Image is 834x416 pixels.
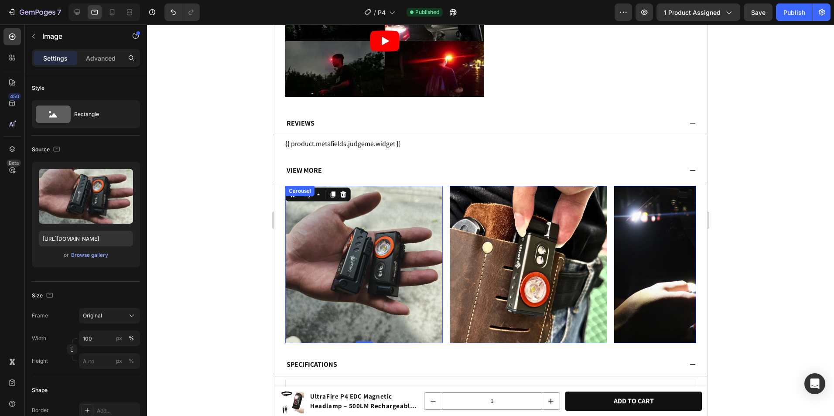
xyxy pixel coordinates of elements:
[32,144,62,156] div: Source
[13,163,38,170] div: Carousel
[150,368,167,385] button: decrement
[8,93,21,100] div: 450
[656,3,740,21] button: 1 product assigned
[39,169,133,224] img: preview-image
[3,3,65,21] button: 7
[32,84,44,92] div: Style
[776,3,813,21] button: Publish
[751,9,766,16] span: Save
[39,231,133,246] input: https://example.com/image.jpg
[42,31,116,41] p: Image
[116,357,122,365] div: px
[114,356,124,366] button: %
[291,367,427,387] button: Add To Cart
[32,386,48,394] div: Shape
[167,368,268,385] input: quantity
[268,368,285,385] button: increment
[129,334,134,342] div: %
[79,308,140,324] button: Original
[114,333,124,344] button: %
[7,160,21,167] div: Beta
[12,334,63,347] p: Specifications
[97,407,138,415] div: Add...
[116,334,122,342] div: px
[64,250,69,260] span: or
[126,333,137,344] button: px
[57,7,61,17] p: 7
[32,312,48,320] label: Frame
[415,8,439,16] span: Published
[35,366,144,388] h1: UltraFire P4 EDC Magnetic Headlamp – 500LM Rechargeable with Red Light & Detachable Design
[339,371,379,383] div: Add To Cart
[378,8,386,17] span: P4
[32,334,46,342] label: Width
[32,357,48,365] label: Height
[804,373,825,394] div: Open Intercom Messenger
[71,251,108,259] div: Browse gallery
[32,290,55,302] div: Size
[340,161,497,319] img: UltraFire_P4_EDC_Headlamp_Pocket_Light_1.webp
[79,353,140,369] input: px%
[374,8,376,17] span: /
[32,406,49,414] div: Border
[744,3,772,21] button: Save
[71,251,109,259] button: Browse gallery
[43,54,68,63] p: Settings
[274,24,707,416] iframe: Design area
[83,312,102,320] span: Original
[74,104,127,124] div: Rectangle
[129,357,134,365] div: %
[164,3,200,21] div: Undo/Redo
[664,8,721,17] span: 1 product assigned
[126,356,137,366] button: px
[783,8,805,17] div: Publish
[86,54,116,63] p: Advanced
[79,331,140,346] input: px%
